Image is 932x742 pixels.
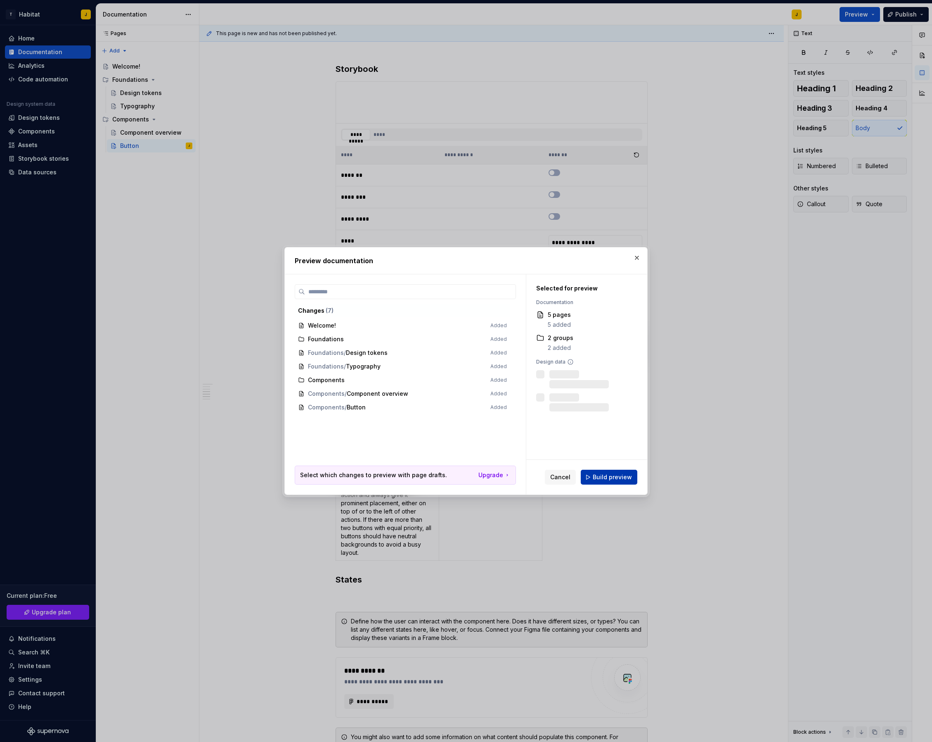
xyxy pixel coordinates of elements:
[581,470,637,485] button: Build preview
[536,359,633,365] div: Design data
[536,284,633,293] div: Selected for preview
[326,307,334,314] span: ( 7 )
[545,470,576,485] button: Cancel
[298,307,507,315] div: Changes
[548,334,573,342] div: 2 groups
[548,344,573,352] div: 2 added
[593,473,632,481] span: Build preview
[536,299,633,306] div: Documentation
[478,471,511,479] button: Upgrade
[295,256,637,266] h2: Preview documentation
[548,311,571,319] div: 5 pages
[548,321,571,329] div: 5 added
[550,473,570,481] span: Cancel
[300,471,447,479] p: Select which changes to preview with page drafts.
